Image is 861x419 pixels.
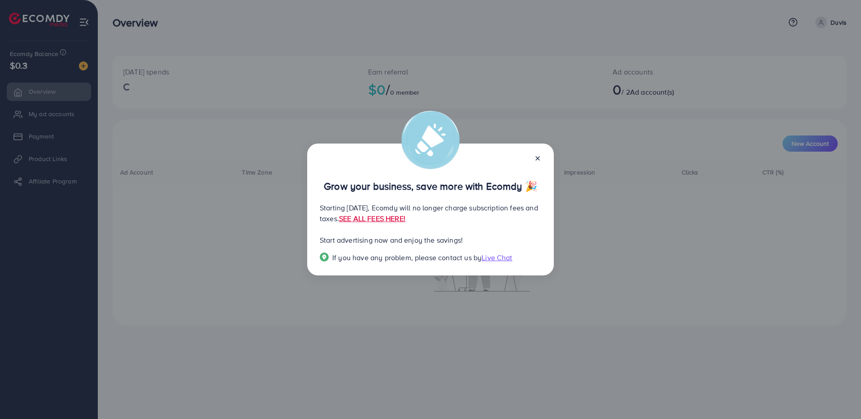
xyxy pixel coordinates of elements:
[339,214,405,223] a: SEE ALL FEES HERE!
[320,181,541,192] p: Grow your business, save more with Ecomdy 🎉
[320,202,541,224] p: Starting [DATE], Ecomdy will no longer charge subscription fees and taxes.
[332,253,482,262] span: If you have any problem, please contact us by
[320,253,329,262] img: Popup guide
[401,111,460,169] img: alert
[320,235,541,245] p: Start advertising now and enjoy the savings!
[482,253,512,262] span: Live Chat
